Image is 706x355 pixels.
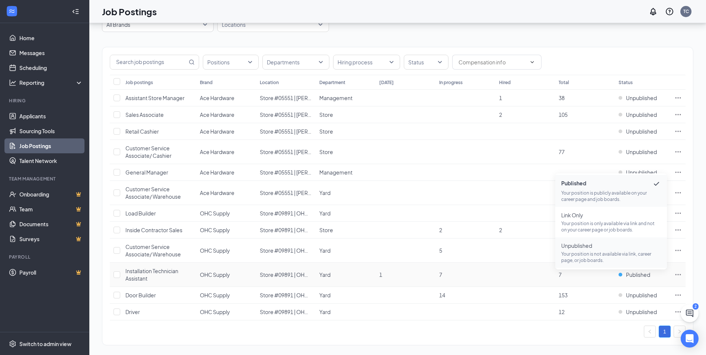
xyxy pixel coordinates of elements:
[559,95,565,101] span: 38
[559,271,562,278] span: 7
[319,227,333,233] span: Store
[685,309,694,318] svg: ChatActive
[200,79,213,86] div: Brand
[19,187,83,202] a: OnboardingCrown
[674,291,682,299] svg: Ellipses
[674,271,682,278] svg: Ellipses
[200,111,234,118] span: Ace Hardware
[316,106,376,123] td: Store
[260,148,374,155] span: Store #05551 | [PERSON_NAME] Ace Hardware
[319,210,330,217] span: Yard
[196,263,256,287] td: OHC Supply
[19,217,83,231] a: DocumentsCrown
[316,90,376,106] td: Management
[125,169,168,176] span: General Manager
[260,128,374,135] span: Store #05551 | [PERSON_NAME] Ace Hardware
[125,268,178,282] span: Installation Technician Assistant
[125,128,159,135] span: Retail Cashier
[559,111,568,118] span: 105
[652,179,661,188] svg: Checkmark
[319,111,333,118] span: Store
[196,90,256,106] td: Ace Hardware
[8,7,16,15] svg: WorkstreamLogo
[72,8,79,15] svg: Collapse
[644,326,656,338] button: left
[439,271,442,278] span: 7
[683,8,689,15] div: TC
[102,5,157,18] h1: Job Postings
[626,94,657,102] span: Unpublished
[555,75,615,90] th: Total
[200,169,234,176] span: Ace Hardware
[626,271,650,278] span: Published
[659,326,671,338] li: 1
[319,292,330,298] span: Yard
[125,111,164,118] span: Sales Associate
[200,227,230,233] span: OHC Supply
[648,329,652,334] span: left
[196,181,256,205] td: Ace Hardware
[256,140,316,164] td: Store #05551 | Guthrie’s Ace Hardware
[200,210,230,217] span: OHC Supply
[316,287,376,304] td: Yard
[439,227,442,233] span: 2
[256,205,316,222] td: Store #09891 | OHC Supply
[256,181,316,205] td: Store #05551 | Guthrie’s Ace Hardware
[499,95,502,101] span: 1
[319,189,330,196] span: Yard
[19,31,83,45] a: Home
[316,164,376,181] td: Management
[316,222,376,239] td: Store
[561,251,661,263] p: Your position is not available via link, career page, or job boards.
[674,128,682,135] svg: Ellipses
[9,254,82,260] div: Payroll
[256,263,316,287] td: Store #09891 | OHC Supply
[125,145,172,159] span: Customer Service Associate/ Cashier
[260,111,374,118] span: Store #05551 | [PERSON_NAME] Ace Hardware
[559,292,568,298] span: 153
[256,164,316,181] td: Store #05551 | Guthrie’s Ace Hardware
[316,263,376,287] td: Yard
[626,308,657,316] span: Unpublished
[260,210,326,217] span: Store #09891 | OHC Supply
[256,222,316,239] td: Store #09891 | OHC Supply
[316,123,376,140] td: Store
[376,75,435,90] th: [DATE]
[256,304,316,320] td: Store #09891 | OHC Supply
[319,128,333,135] span: Store
[626,169,657,176] span: Unpublished
[674,210,682,217] svg: Ellipses
[260,271,326,278] span: Store #09891 | OHC Supply
[256,106,316,123] td: Store #05551 | Guthrie’s Ace Hardware
[125,227,182,233] span: Inside Contractor Sales
[615,75,671,90] th: Status
[626,128,657,135] span: Unpublished
[19,109,83,124] a: Applicants
[439,247,442,254] span: 5
[316,304,376,320] td: Yard
[125,292,156,298] span: Door Builder
[9,176,82,182] div: Team Management
[196,164,256,181] td: Ace Hardware
[559,148,565,155] span: 77
[459,58,526,66] input: Compensation info
[196,123,256,140] td: Ace Hardware
[319,79,345,86] div: Department
[681,304,699,322] button: ChatActive
[200,271,230,278] span: OHC Supply
[674,308,682,316] svg: Ellipses
[561,211,661,219] span: Link Only
[9,97,82,104] div: Hiring
[319,95,352,101] span: Management
[561,179,661,188] span: Published
[260,308,326,315] span: Store #09891 | OHC Supply
[196,222,256,239] td: OHC Supply
[19,265,83,280] a: PayrollCrown
[260,79,279,86] div: Location
[693,303,699,310] div: 2
[125,308,140,315] span: Driver
[260,227,326,233] span: Store #09891 | OHC Supply
[256,239,316,263] td: Store #09891 | OHC Supply
[19,231,83,246] a: SurveysCrown
[19,45,83,60] a: Messages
